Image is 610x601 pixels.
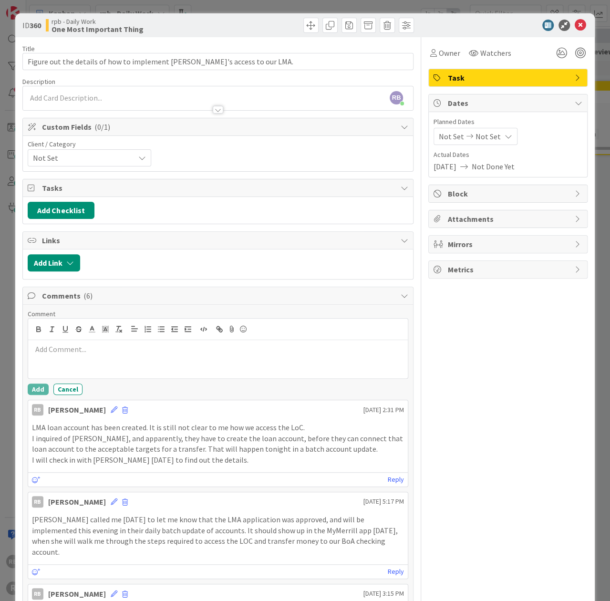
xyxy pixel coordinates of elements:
[476,131,501,142] span: Not Set
[52,25,144,33] b: One Most Important Thing
[363,589,404,599] span: [DATE] 3:15 PM
[439,131,464,142] span: Not Set
[48,404,106,415] div: [PERSON_NAME]
[448,188,570,199] span: Block
[53,383,83,395] button: Cancel
[28,383,49,395] button: Add
[448,213,570,225] span: Attachments
[448,238,570,250] span: Mirrors
[28,141,151,147] div: Client / Category
[363,405,404,415] span: [DATE] 2:31 PM
[32,433,404,455] p: I inquired of [PERSON_NAME], and apparently, they have to create the loan account, before they ca...
[32,496,43,508] div: RB
[22,44,35,53] label: Title
[42,121,396,133] span: Custom Fields
[30,21,41,30] b: 360
[448,264,570,275] span: Metrics
[363,497,404,507] span: [DATE] 5:17 PM
[42,182,396,194] span: Tasks
[28,310,55,318] span: Comment
[52,18,144,25] span: rpb - Daily Work
[388,474,404,486] a: Reply
[480,47,511,59] span: Watchers
[22,20,41,31] span: ID
[448,97,570,109] span: Dates
[94,122,110,132] span: ( 0/1 )
[22,77,55,86] span: Description
[32,588,43,600] div: RB
[28,254,80,271] button: Add Link
[32,422,404,433] p: LMA loan account has been created. It is still not clear to me how we access the LoC.
[22,53,414,70] input: type card name here...
[33,151,130,165] span: Not Set
[48,588,106,600] div: [PERSON_NAME]
[388,566,404,578] a: Reply
[434,150,582,160] span: Actual Dates
[32,404,43,415] div: RB
[32,514,404,558] p: [PERSON_NAME] called me [DATE] to let me know that the LMA application was approved, and will be ...
[390,91,403,104] span: RB
[439,47,460,59] span: Owner
[434,117,582,127] span: Planned Dates
[28,202,94,219] button: Add Checklist
[83,291,93,300] span: ( 6 )
[472,161,515,172] span: Not Done Yet
[448,72,570,83] span: Task
[42,235,396,246] span: Links
[48,496,106,508] div: [PERSON_NAME]
[434,161,456,172] span: [DATE]
[42,290,396,301] span: Comments
[32,455,404,466] p: I will check in with [PERSON_NAME] [DATE] to find out the details.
